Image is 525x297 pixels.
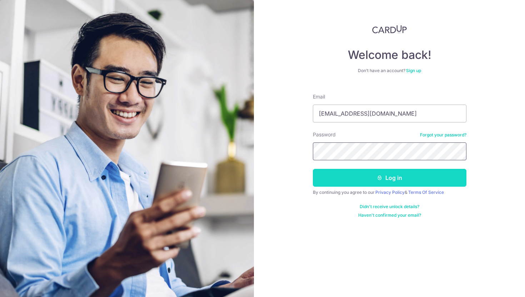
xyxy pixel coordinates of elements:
input: Enter your Email [313,105,466,122]
label: Password [313,131,336,138]
a: Privacy Policy [375,190,405,195]
img: CardUp Logo [372,25,407,34]
label: Email [313,93,325,100]
a: Forgot your password? [420,132,466,138]
div: By continuing you agree to our & [313,190,466,195]
h4: Welcome back! [313,48,466,62]
a: Sign up [406,68,421,73]
button: Log in [313,169,466,187]
a: Didn't receive unlock details? [360,204,419,210]
div: Don’t have an account? [313,68,466,74]
a: Terms Of Service [408,190,444,195]
a: Haven't confirmed your email? [358,212,421,218]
